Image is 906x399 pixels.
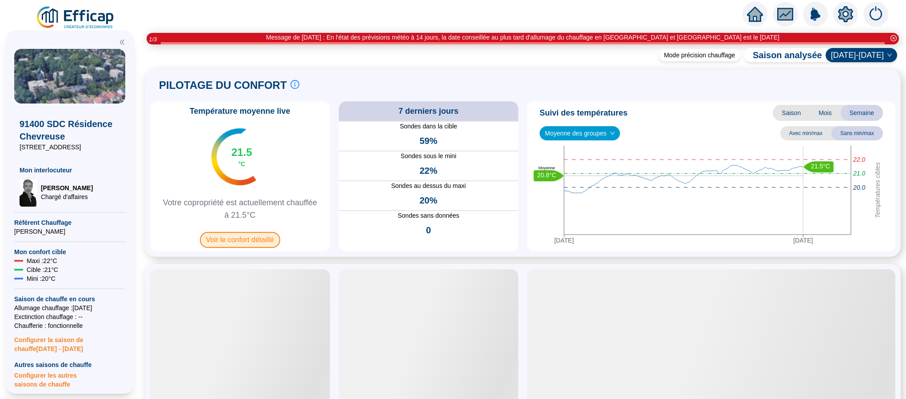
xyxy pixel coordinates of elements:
[14,360,125,369] span: Autres saisons de chauffe
[14,247,125,256] span: Mon confort cible
[14,321,125,330] span: Chaufferie : fonctionnelle
[853,170,865,177] tspan: 21.0
[841,105,883,121] span: Semaine
[200,232,280,248] span: Voir le confort détaillé
[890,35,897,41] span: close-circle
[36,5,116,30] img: efficap energie logo
[831,126,883,140] span: Sans min/max
[777,6,793,22] span: fund
[119,39,125,45] span: double-left
[659,49,740,61] div: Mode précision chauffage
[811,163,830,170] text: 21.5°C
[831,48,892,62] span: 2025-2026
[420,194,437,207] span: 20%
[339,211,519,220] span: Sondes sans données
[41,184,93,192] span: [PERSON_NAME]
[154,196,326,221] span: Votre copropriété est actuellement chauffée à 21.5°C
[420,164,437,177] span: 22%
[426,224,431,236] span: 0
[231,145,252,160] span: 21.5
[27,265,58,274] span: Cible : 21 °C
[20,166,120,175] span: Mon interlocuteur
[545,127,615,140] span: Moyenne des groupes
[149,36,157,43] i: 1 / 3
[339,152,519,161] span: Sondes sous le mini
[27,274,56,283] span: Mini : 20 °C
[803,2,828,27] img: alerts
[41,192,93,201] span: Chargé d'affaires
[863,2,888,27] img: alerts
[887,52,892,58] span: down
[20,178,37,207] img: Chargé d'affaires
[538,166,555,170] text: Moyenne
[184,105,296,117] span: Température moyenne live
[238,160,245,168] span: °C
[20,118,120,143] span: 91400 SDC Résidence Chevreuse
[27,256,57,265] span: Maxi : 22 °C
[810,105,841,121] span: Mois
[266,33,779,42] div: Message de [DATE] : En l'état des prévisions météo à 14 jours, la date conseillée au plus tard d'...
[554,237,574,244] tspan: [DATE]
[853,184,865,191] tspan: 20.0
[290,80,299,89] span: info-circle
[747,6,763,22] span: home
[780,126,831,140] span: Avec min/max
[793,237,813,244] tspan: [DATE]
[853,156,865,163] tspan: 22.0
[420,135,437,147] span: 59%
[14,303,125,312] span: Allumage chauffage : [DATE]
[540,107,628,119] span: Suivi des températures
[874,162,881,218] tspan: Températures cibles
[398,105,458,117] span: 7 derniers jours
[14,295,125,303] span: Saison de chauffe en cours
[14,218,125,227] span: Référent Chauffage
[339,122,519,131] span: Sondes dans la cible
[159,78,287,92] span: PILOTAGE DU CONFORT
[339,181,519,191] span: Sondes au dessus du maxi
[744,49,822,61] span: Saison analysée
[211,128,256,185] img: indicateur températures
[773,105,810,121] span: Saison
[14,227,125,236] span: [PERSON_NAME]
[14,312,125,321] span: Exctinction chauffage : --
[20,143,120,152] span: [STREET_ADDRESS]
[14,369,125,389] span: Configurer les autres saisons de chauffe
[610,131,615,136] span: down
[14,330,125,353] span: Configurer la saison de chauffe [DATE] - [DATE]
[838,6,854,22] span: setting
[537,172,556,179] text: 20.8°C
